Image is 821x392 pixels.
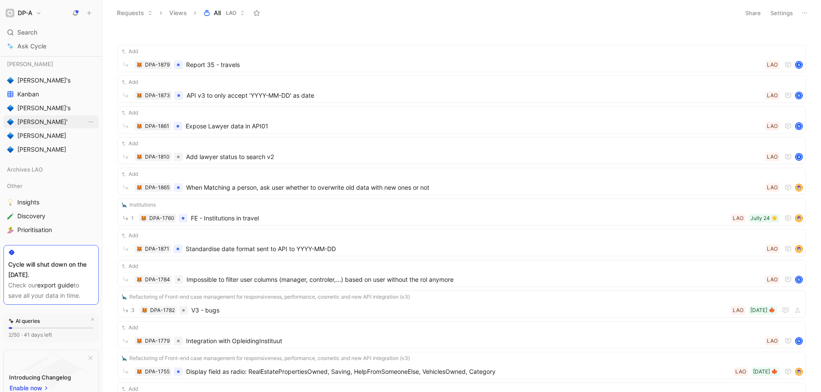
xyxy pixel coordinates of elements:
[741,7,765,19] button: Share
[200,6,249,19] button: AllLAO
[7,226,14,233] img: 🏄‍♀️
[120,108,139,117] button: Add
[117,106,806,134] a: Add🦊DPA-1861Expose Lawyer data in API01LAON
[766,7,797,19] button: Settings
[186,121,762,131] span: Expose Lawyer data in API01
[187,90,762,101] span: API v3 to only accept 'YYYY-MM-DD' as date
[120,47,139,56] button: Add
[767,337,778,345] div: LAO
[796,92,802,99] div: N
[3,88,99,101] a: Kanban
[136,369,142,375] button: 🦊
[120,354,411,363] button: 🦕Refactoring of Front-end case management for responsiveness, performance, cosmetic and new API i...
[136,62,142,68] button: 🦊
[767,91,778,100] div: LAO
[120,170,139,178] button: Add
[145,122,169,131] div: DPA-1861
[3,223,99,236] a: 🏄‍♀️Prioritisation
[750,306,775,315] div: [DATE] 🍁
[137,124,142,129] img: 🦊
[142,308,147,313] img: 🦊
[117,290,806,318] a: 🦕Refactoring of Front-end case management for responsiveness, performance, cosmetic and new API i...
[5,225,16,235] button: 🏄‍♀️
[18,9,32,17] h1: DP-A
[9,372,71,382] div: Introducing Changelog
[7,77,14,84] img: 🔷
[117,352,806,379] a: 🦕Refactoring of Front-end case management for responsiveness, performance, cosmetic and new API i...
[735,367,746,376] div: LAO
[9,317,40,325] div: AI queries
[145,367,170,376] div: DPA-1755
[3,196,99,209] a: 💡Insights
[8,259,94,280] div: Cycle will shut down on the [DATE].
[767,122,778,131] div: LAO
[5,211,16,221] button: 🧪
[131,308,135,313] span: 3
[17,76,71,85] span: [PERSON_NAME]'s
[129,293,410,301] span: Refactoring of Front-end case management for responsiveness, performance, cosmetic and new API in...
[136,277,142,283] div: 🦊
[117,321,806,348] a: Add🦊DPA-1779Integration with OpleidingInstituutLAON
[3,26,99,39] div: Search
[5,75,16,86] button: 🔷
[796,123,802,129] div: N
[6,9,14,17] img: DP-A
[120,139,139,148] button: Add
[136,154,142,160] button: 🦊
[3,143,99,156] a: 🔷[PERSON_NAME]
[129,354,410,363] span: Refactoring of Front-end case management for responsiveness, performance, cosmetic and new API in...
[17,27,37,38] span: Search
[767,61,778,69] div: LAO
[17,90,39,99] span: Kanban
[3,40,99,53] a: Ask Cycle
[145,245,169,253] div: DPA-1871
[3,74,99,87] a: 🔷[PERSON_NAME]'s
[17,131,66,140] span: [PERSON_NAME]
[17,118,68,126] span: [PERSON_NAME]'
[136,123,142,129] div: 🦊
[3,179,99,236] div: Other💡Insights🧪Discovery🏄‍♀️Prioritisation
[186,336,762,346] span: Integration with OpleidingInstituut
[145,61,170,69] div: DPA-1879
[17,198,39,207] span: Insights
[3,7,44,19] button: DP-ADP-A
[186,367,730,377] span: Display field as radio: RealEstatePropertiesOwned, Saving, HelpFromSomeoneElse, VehiclesOwned, Ca...
[187,274,762,285] span: Impossible to filter user columns (manager, controler,...) based on user without the rol anymore
[129,201,156,209] span: Institutions
[150,306,175,315] div: DPA-1782
[136,338,142,344] div: 🦊
[796,246,802,252] img: avatar
[136,92,142,99] div: 🦊
[7,146,14,153] img: 🔷
[136,246,142,252] div: 🦊
[117,76,806,103] a: Add🦊DPA-1873API v3 to only accept 'YYYY-MM-DD' as dateLAON
[122,356,127,361] img: 🦕
[191,305,728,316] span: V3 - bugs
[145,153,170,161] div: DPA-1810
[3,129,99,142] a: 🔷[PERSON_NAME]
[5,117,16,127] button: 🔷
[117,137,806,164] a: Add🦊DPA-1810Add lawyer status to search v2LAOK
[7,182,23,190] span: Other
[122,202,127,207] img: 🦕
[145,91,170,100] div: DPA-1873
[7,199,14,206] img: 💡
[796,277,802,283] div: N
[120,305,136,316] button: 3
[120,262,139,271] button: Add
[767,245,778,253] div: LAO
[7,60,53,68] span: [PERSON_NAME]
[7,118,14,125] img: 🔷
[117,229,806,256] a: Add🦊DPA-1871Standardise date format sent to API to YYYY-MM-DDLAOavatar
[3,57,99,156] div: [PERSON_NAME]🔷[PERSON_NAME]'sKanban🔷[PERSON_NAME]'s🔷[PERSON_NAME]'View actions🔷[PERSON_NAME]🔷[PER...
[149,214,174,223] div: DPA-1760
[137,338,142,344] img: 🦊
[87,118,95,126] button: View actions
[137,154,142,159] img: 🦊
[7,213,14,220] img: 🧪
[137,62,142,67] img: 🦊
[796,62,802,68] div: K
[9,331,52,339] div: 2/50 · 41 days left
[120,231,139,240] button: Add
